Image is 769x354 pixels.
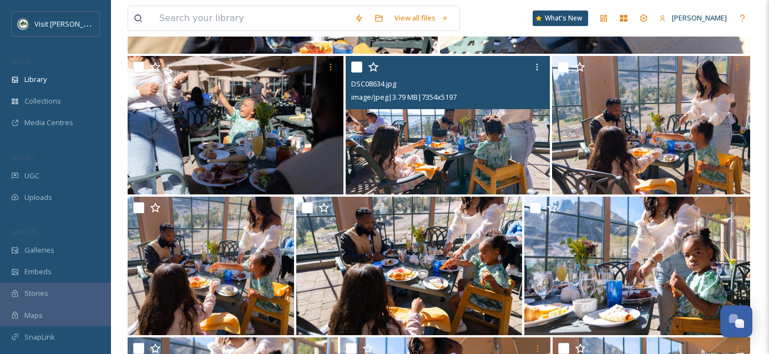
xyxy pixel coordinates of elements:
[24,192,52,203] span: Uploads
[672,13,727,23] span: [PERSON_NAME]
[24,96,61,106] span: Collections
[346,56,550,194] img: DSC08634.jpg
[720,305,752,337] button: Open Chat
[24,310,43,321] span: Maps
[24,288,48,299] span: Stories
[128,56,343,194] img: DSC08635.jpg
[154,6,349,30] input: Search your library
[24,332,55,342] span: SnapLink
[11,153,35,162] span: COLLECT
[351,79,396,89] span: DSC08634.jpg
[24,117,73,128] span: Media Centres
[34,18,105,29] span: Visit [PERSON_NAME]
[654,7,732,29] a: [PERSON_NAME]
[552,56,750,194] img: DSC08616.jpg
[11,228,37,236] span: WIDGETS
[351,92,457,102] span: image/jpeg | 3.79 MB | 7354 x 5197
[128,197,294,335] img: DSC08614.jpg
[524,197,750,335] img: DSC08609.jpg
[24,266,52,277] span: Embeds
[24,245,54,255] span: Galleries
[18,18,29,29] img: Unknown.png
[533,11,588,26] a: What's New
[24,171,39,181] span: UGC
[296,197,522,335] img: DSC08613.jpg
[11,57,31,65] span: MEDIA
[389,7,454,29] a: View all files
[24,74,47,85] span: Library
